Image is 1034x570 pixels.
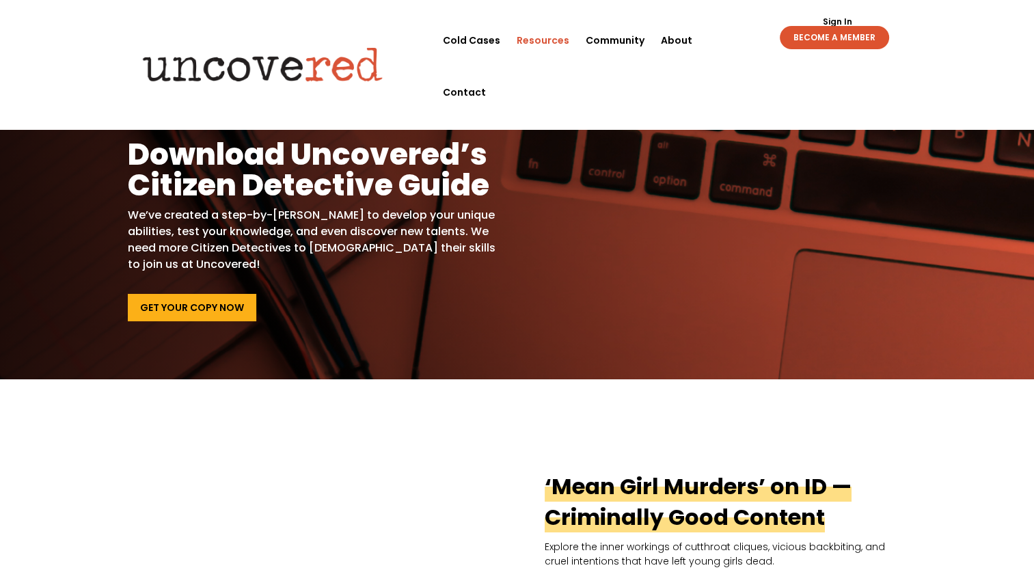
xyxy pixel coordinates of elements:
a: ‘Mean Girl Murders’ on ID — Criminally Good Content [545,471,852,532]
a: Get Your Copy Now [128,294,256,321]
h1: Download Uncovered’s Citizen Detective Guide [128,139,496,207]
a: Cold Cases [443,14,500,66]
img: Uncovered logo [131,38,394,91]
a: Sign In [815,18,860,26]
a: Community [586,14,644,66]
a: About [661,14,692,66]
a: BECOME A MEMBER [780,26,889,49]
a: Contact [443,66,486,118]
a: Resources [517,14,569,66]
p: We’ve created a step-by-[PERSON_NAME] to develop your unique abilities, test your knowledge, and ... [128,207,496,273]
p: Explore the inner workings of cutthroat cliques, vicious backbiting, and cruel intentions that ha... [128,540,907,569]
